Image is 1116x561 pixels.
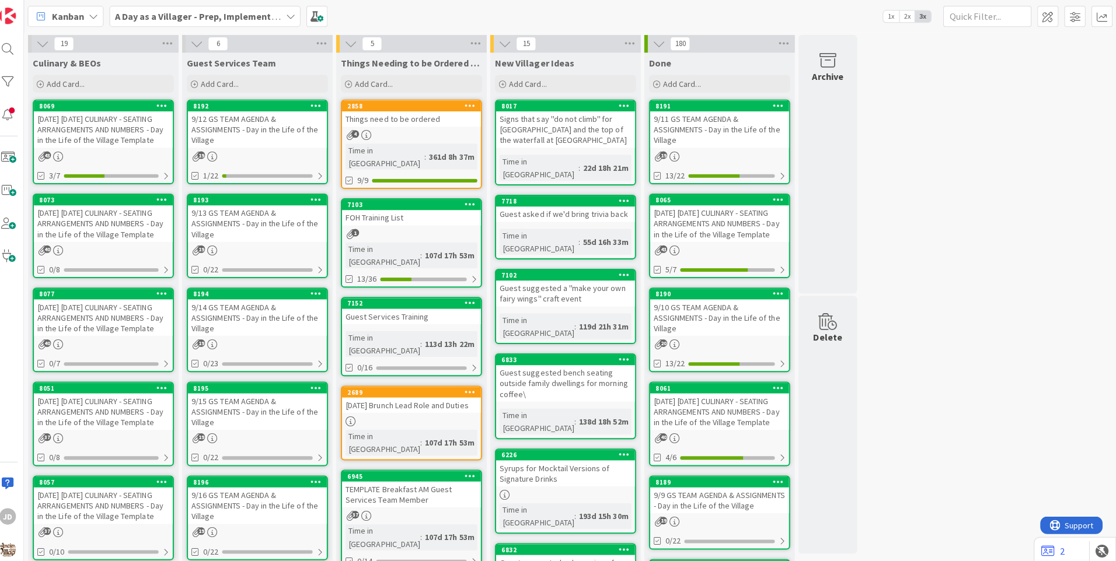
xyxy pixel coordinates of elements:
[357,507,365,515] span: 37
[674,37,693,51] span: 180
[42,194,180,204] div: 8073
[654,100,791,147] div: 81919/11 GS TEAM AGENDA & ASSIGNMENTS - Day in the Life of the Village
[195,474,333,520] div: 81969/16 GS TEAM AGENDA & ASSIGNMENTS - Day in the Life of the Village
[51,430,59,438] span: 37
[42,474,180,520] div: 8057[DATE] [DATE] CULINARY - SEATING ARRANGEMENTS AND NUMBERS - Day in the Life of the Village Te...
[431,149,482,162] div: 361d 8h 37m
[41,379,181,463] a: 8051[DATE] [DATE] CULINARY - SEATING ARRANGEMENTS AND NUMBERS - Day in the Life of the Village Te...
[501,447,639,457] div: 6226
[580,318,635,331] div: 119d 21h 31m
[500,267,640,342] a: 7102Guest suggested a "make your own fairy wings" craft eventTime in [GEOGRAPHIC_DATA]:119d 21h 31m
[654,287,791,334] div: 81909/10 GS TEAM AGENDA & ASSIGNMENTS - Day in the Life of the Village
[51,337,59,345] span: 40
[47,381,180,390] div: 8051
[195,391,333,427] div: 9/15 GS TEAM AGENDA & ASSIGNMENTS - Day in the Life of the Village
[348,209,486,224] div: FOH Training List
[41,286,181,370] a: 8077[DATE] [DATE] CULINARY - SEATING ARRANGEMENTS AND NUMBERS - Day in the Life of the Village Te...
[195,297,333,334] div: 9/14 GS TEAM AGENDA & ASSIGNMENTS - Day in the Life of the Village
[353,199,486,208] div: 7103
[194,192,334,276] a: 81939/13 GS TEAM AGENDA & ASSIGNMENTS - Day in the Life of the Village0/22
[363,271,382,283] span: 13/36
[8,504,24,521] div: JD
[195,100,333,147] div: 81929/12 GS TEAM AGENDA & ASSIGNMENTS - Day in the Life of the Village
[663,430,671,438] span: 40
[204,430,212,438] span: 19
[57,355,68,367] span: 0/7
[654,204,791,240] div: [DATE] [DATE] CULINARY - SEATING ARRANGEMENTS AND NUMBERS - Day in the Life of the Village Template
[57,169,68,181] span: 3/7
[353,101,486,110] div: 2858
[195,484,333,520] div: 9/16 GS TEAM AGENDA & ASSIGNMENTS - Day in the Life of the Village
[348,296,486,307] div: 7152
[504,154,583,180] div: Time in [GEOGRAPHIC_DATA]
[47,101,180,110] div: 8069
[348,384,486,410] div: 2689[DATE] Brunch Lead Role and Duties
[916,10,932,22] span: 3x
[194,379,334,463] a: 81959/15 GS TEAM AGENDA & ASSIGNMENTS - Day in the Life of the Village0/22
[500,351,640,436] a: 6833Guest suggested bench seating outside family dwellings for morning coffee\Time in [GEOGRAPHIC...
[348,307,486,322] div: Guest Services Training
[42,204,180,240] div: [DATE] [DATE] CULINARY - SEATING ARRANGEMENTS AND NUMBERS - Day in the Life of the Village Template
[41,192,181,276] a: 8073[DATE] [DATE] CULINARY - SEATING ARRANGEMENTS AND NUMBERS - Day in the Life of the Village Te...
[654,100,791,111] div: 8191
[654,484,791,510] div: 9/9 GS TEAM AGENDA & ASSIGNMENTS - Day in the Life of the Village
[816,328,845,342] div: Delete
[815,69,846,83] div: Archive
[506,196,639,204] div: 7718
[42,100,180,147] div: 8069[DATE] [DATE] CULINARY - SEATING ARRANGEMENTS AND NUMBERS - Day in the Life of the Village Te...
[504,311,578,337] div: Time in [GEOGRAPHIC_DATA]
[653,379,793,463] a: 8061[DATE] [DATE] CULINARY - SEATING ARRANGEMENTS AND NUMBERS - Day in the Life of the Village Te...
[654,111,791,147] div: 9/11 GS TEAM AGENDA & ASSIGNMENTS - Day in the Life of the Village
[55,78,92,89] span: Add Card...
[195,194,333,240] div: 81939/13 GS TEAM AGENDA & ASSIGNMENTS - Day in the Life of the Village
[195,287,333,334] div: 81949/14 GS TEAM AGENDA & ASSIGNMENTS - Day in the Life of the Village
[348,198,486,224] div: 7103FOH Training List
[659,195,791,203] div: 8065
[42,287,180,297] div: 8077
[583,234,584,247] span: :
[654,391,791,427] div: [DATE] [DATE] CULINARY - SEATING ARRANGEMENTS AND NUMBERS - Day in the Life of the Village Template
[351,427,426,453] div: Time in [GEOGRAPHIC_DATA]
[351,143,430,169] div: Time in [GEOGRAPHIC_DATA]
[194,286,334,370] a: 81949/14 GS TEAM AGENDA & ASSIGNMENTS - Day in the Life of the Village0/23
[195,380,333,427] div: 81959/15 GS TEAM AGENDA & ASSIGNMENTS - Day in the Life of the Village
[351,521,426,546] div: Time in [GEOGRAPHIC_DATA]
[200,475,333,483] div: 8196
[41,472,181,556] a: 8057[DATE] [DATE] CULINARY - SEATING ARRANGEMENTS AND NUMBERS - Day in the Life of the Village Te...
[195,194,333,204] div: 8193
[347,295,487,374] a: 7152Guest Services TrainingTime in [GEOGRAPHIC_DATA]:113d 13h 22m0/16
[667,78,704,89] span: Add Card...
[200,101,333,110] div: 8192
[653,99,793,183] a: 81919/11 GS TEAM AGENDA & ASSIGNMENTS - Day in the Life of the Village13/22
[194,57,283,69] span: Guest Services Team
[348,296,486,322] div: 7152Guest Services Training
[210,262,225,274] span: 0/22
[363,359,378,371] span: 0/16
[654,297,791,334] div: 9/10 GS TEAM AGENDA & ASSIGNMENTS - Day in the Life of the Village
[215,37,235,51] span: 6
[654,380,791,391] div: 8061
[654,380,791,427] div: 8061[DATE] [DATE] CULINARY - SEATING ARRANGEMENTS AND NUMBERS - Day in the Life of the Village Te...
[42,380,180,427] div: 8051[DATE] [DATE] CULINARY - SEATING ARRANGEMENTS AND NUMBERS - Day in the Life of the Village Te...
[506,101,639,110] div: 8017
[351,329,426,355] div: Time in [GEOGRAPHIC_DATA]
[944,6,1032,27] input: Quick Filter...
[669,355,688,367] span: 13/22
[122,10,330,22] b: A Day as a Villager - Prep, Implement and Execute
[347,383,487,457] a: 2689[DATE] Brunch Lead Role and DutiesTime in [GEOGRAPHIC_DATA]:107d 17h 53m
[504,500,578,525] div: Time in [GEOGRAPHIC_DATA]
[357,227,365,235] span: 1
[501,195,639,205] div: 7718
[60,9,92,23] span: Kanban
[901,10,916,22] span: 2x
[41,99,181,183] a: 8069[DATE] [DATE] CULINARY - SEATING ARRANGEMENTS AND NUMBERS - Day in the Life of the Village Te...
[521,37,540,51] span: 15
[51,150,59,158] span: 43
[669,448,680,461] span: 4/6
[427,433,482,446] div: 107d 17h 53m
[363,173,374,185] span: 9/9
[200,288,333,296] div: 8194
[426,527,427,540] span: :
[663,337,671,345] span: 20
[501,352,639,399] div: 6833Guest suggested bench seating outside family dwellings for morning coffee\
